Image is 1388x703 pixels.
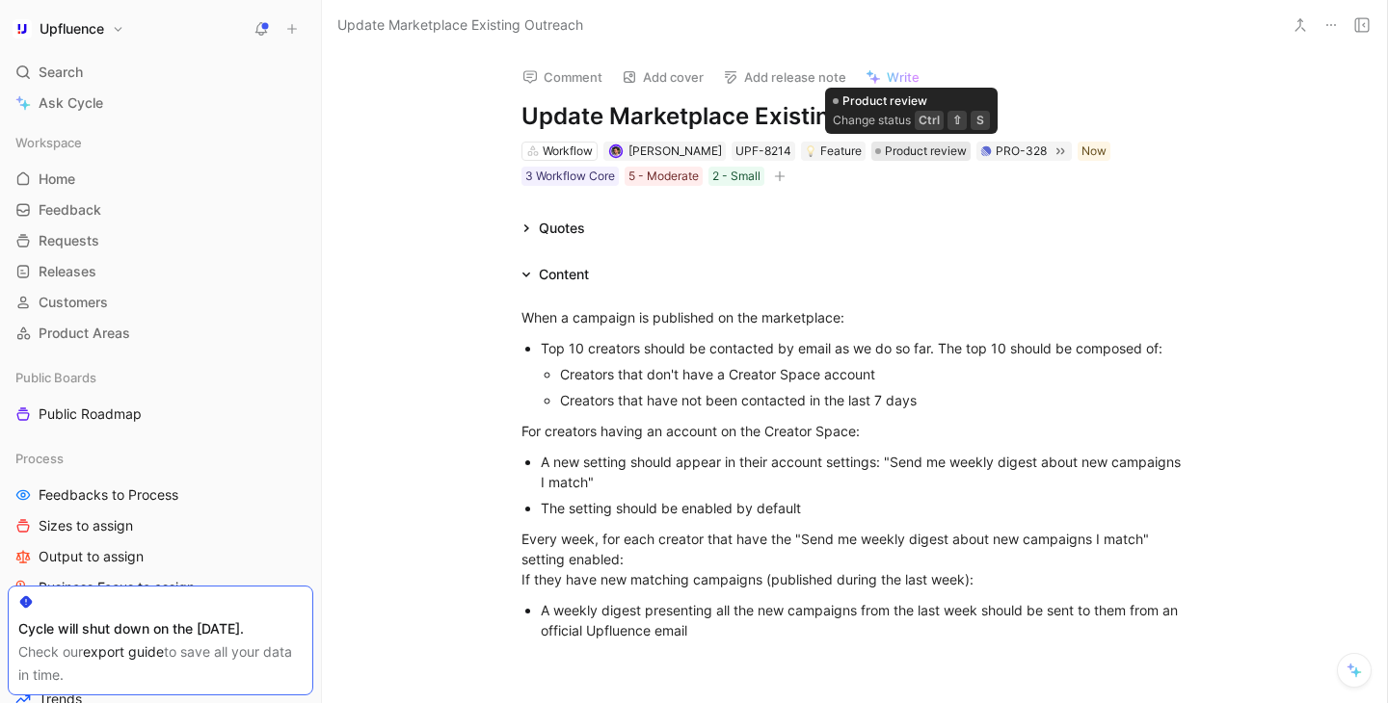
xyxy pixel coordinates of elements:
[887,68,920,86] span: Write
[541,452,1188,492] div: A new setting should appear in their account settings: "Send me weekly digest about new campaigns...
[8,89,313,117] a: Ask Cycle
[39,169,75,189] span: Home
[8,444,313,602] div: ProcessFeedbacks to ProcessSizes to assignOutput to assignBusiness Focus to assign
[39,262,96,281] span: Releases
[39,578,195,597] span: Business Focus to assign
[628,143,722,158] span: [PERSON_NAME]
[15,133,82,152] span: Workspace
[735,142,791,161] div: UPF-8214
[560,390,1188,410] div: Creators that have not been contacted in the last 7 days
[521,529,1188,589] div: Every week, for each creator that have the "Send me weekly digest about new campaigns I match" se...
[541,338,1188,358] div: Top 10 creators should be contacted by email as we do so far. The top 10 should be composed of:
[39,200,101,220] span: Feedback
[8,319,313,348] a: Product Areas
[514,64,611,91] button: Comment
[18,617,303,640] div: Cycle will shut down on the [DATE].
[39,91,103,115] span: Ask Cycle
[13,19,32,39] img: Upfluence
[8,58,313,87] div: Search
[8,257,313,286] a: Releases
[8,542,313,571] a: Output to assign
[521,307,1188,327] div: When a campaign is published on the marketplace:
[521,101,1188,132] h1: Update Marketplace Existing Outreach
[560,364,1188,384] div: Creators that don't have a Creator Space account
[39,231,99,250] span: Requests
[40,20,104,38] h1: Upfluence
[8,288,313,317] a: Customers
[18,640,303,687] div: Check our to save all your data in time.
[39,547,144,566] span: Output to assign
[39,293,108,312] span: Customers
[39,324,130,343] span: Product Areas
[39,404,142,424] span: Public Roadmap
[541,600,1188,640] div: A weekly digest presenting all the new campaigns from the last week should be sent to them from a...
[83,643,164,660] a: export guide
[514,217,593,240] div: Quotes
[611,145,622,156] img: avatar
[712,167,761,186] div: 2 - Small
[8,400,313,429] a: Public Roadmap
[39,61,83,84] span: Search
[8,481,313,509] a: Feedbacks to Process
[8,15,129,42] button: UpfluenceUpfluence
[521,421,1188,441] div: For creators having an account on the Creator Space:
[8,363,313,429] div: Public BoardsPublic Roadmap
[885,142,967,161] span: Product review
[8,195,313,224] a: Feedback
[337,13,583,37] span: Update Marketplace Existing Outreach
[857,64,928,91] button: Write
[996,142,1047,161] div: PRO-328
[539,217,585,240] div: Quotes
[525,167,615,186] div: 3 Workflow Core
[543,142,593,161] div: Workflow
[8,511,313,540] a: Sizes to assign
[8,363,313,392] div: Public Boards
[514,263,597,286] div: Content
[628,167,699,186] div: 5 - Moderate
[8,226,313,255] a: Requests
[714,64,855,91] button: Add release note
[1081,142,1107,161] div: Now
[871,142,971,161] div: Product review
[8,128,313,157] div: Workspace
[15,449,64,468] span: Process
[541,498,1188,518] div: The setting should be enabled by default
[39,485,178,505] span: Feedbacks to Process
[8,165,313,194] a: Home
[539,263,589,286] div: Content
[39,516,133,535] span: Sizes to assign
[801,142,866,161] div: 💡Feature
[15,368,96,387] span: Public Boards
[613,64,712,91] button: Add cover
[805,145,816,157] img: 💡
[8,573,313,602] a: Business Focus to assign
[805,142,862,161] div: Feature
[8,444,313,473] div: Process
